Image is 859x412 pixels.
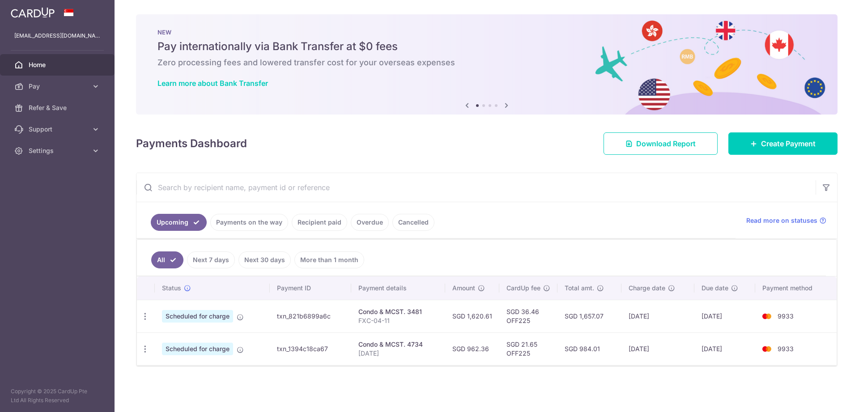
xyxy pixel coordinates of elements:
[358,316,438,325] p: FXC-04-11
[270,332,351,365] td: txn_1394c18ca67
[445,300,499,332] td: SGD 1,620.61
[392,214,434,231] a: Cancelled
[270,276,351,300] th: Payment ID
[557,300,621,332] td: SGD 1,657.07
[162,284,181,293] span: Status
[292,214,347,231] a: Recipient paid
[778,312,794,320] span: 9933
[294,251,364,268] a: More than 1 month
[452,284,475,293] span: Amount
[136,173,816,202] input: Search by recipient name, payment id or reference
[636,138,696,149] span: Download Report
[162,343,233,355] span: Scheduled for charge
[151,214,207,231] a: Upcoming
[29,82,88,91] span: Pay
[187,251,235,268] a: Next 7 days
[694,332,755,365] td: [DATE]
[157,79,268,88] a: Learn more about Bank Transfer
[270,300,351,332] td: txn_821b6899a6c
[29,60,88,69] span: Home
[499,332,557,365] td: SGD 21.65 OFF225
[136,14,838,115] img: Bank transfer banner
[358,349,438,358] p: [DATE]
[694,300,755,332] td: [DATE]
[157,29,816,36] p: NEW
[565,284,594,293] span: Total amt.
[351,214,389,231] a: Overdue
[29,125,88,134] span: Support
[755,276,837,300] th: Payment method
[746,216,817,225] span: Read more on statuses
[629,284,665,293] span: Charge date
[29,103,88,112] span: Refer & Save
[778,345,794,353] span: 9933
[557,332,621,365] td: SGD 984.01
[621,300,694,332] td: [DATE]
[157,57,816,68] h6: Zero processing fees and lowered transfer cost for your overseas expenses
[604,132,718,155] a: Download Report
[761,138,816,149] span: Create Payment
[29,146,88,155] span: Settings
[151,251,183,268] a: All
[358,340,438,349] div: Condo & MCST. 4734
[506,284,540,293] span: CardUp fee
[702,284,728,293] span: Due date
[136,136,247,152] h4: Payments Dashboard
[14,31,100,40] p: [EMAIL_ADDRESS][DOMAIN_NAME]
[238,251,291,268] a: Next 30 days
[162,310,233,323] span: Scheduled for charge
[11,7,55,18] img: CardUp
[445,332,499,365] td: SGD 962.36
[210,214,288,231] a: Payments on the way
[758,344,776,354] img: Bank Card
[758,311,776,322] img: Bank Card
[358,307,438,316] div: Condo & MCST. 3481
[499,300,557,332] td: SGD 36.46 OFF225
[746,216,826,225] a: Read more on statuses
[728,132,838,155] a: Create Payment
[157,39,816,54] h5: Pay internationally via Bank Transfer at $0 fees
[621,332,694,365] td: [DATE]
[351,276,445,300] th: Payment details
